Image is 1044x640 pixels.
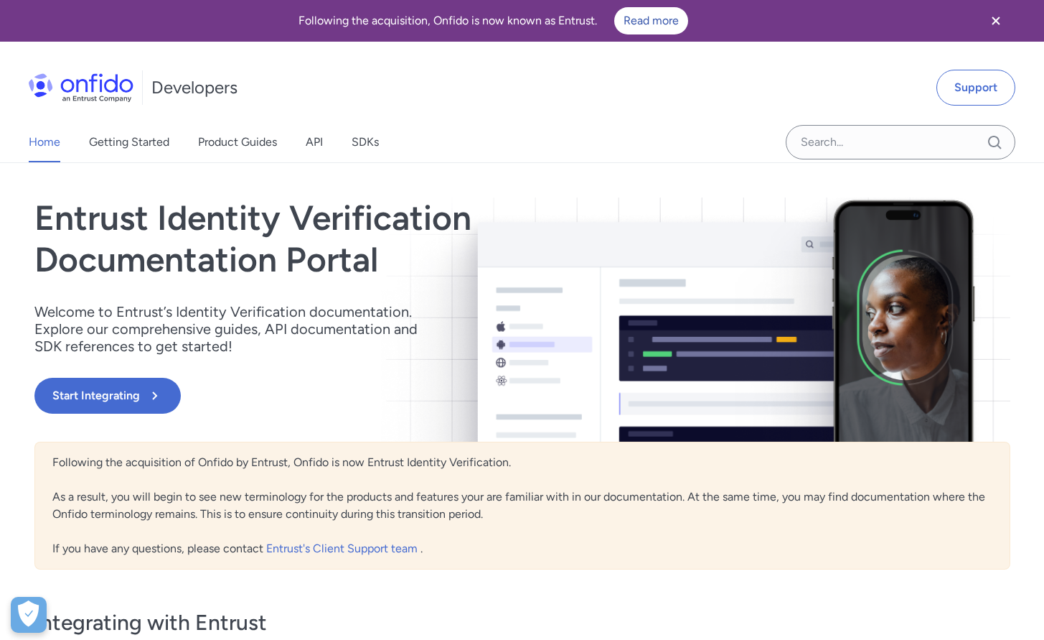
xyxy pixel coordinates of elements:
h1: Developers [151,76,238,99]
a: Home [29,122,60,162]
div: Préférences de cookies [11,597,47,633]
a: Support [936,70,1015,106]
input: Onfido search input field [786,125,1015,159]
a: Getting Started [89,122,169,162]
a: SDKs [352,122,379,162]
h1: Entrust Identity Verification Documentation Portal [34,198,718,280]
a: Start Integrating [34,378,718,414]
p: Welcome to Entrust’s Identity Verification documentation. Explore our comprehensive guides, API d... [34,303,436,355]
h3: Integrating with Entrust [34,608,1010,637]
button: Start Integrating [34,378,181,414]
button: Close banner [969,3,1022,39]
a: Product Guides [198,122,277,162]
button: Ouvrir le centre de préférences [11,597,47,633]
img: Onfido Logo [29,73,133,102]
a: Read more [614,7,688,34]
svg: Close banner [987,12,1005,29]
div: Following the acquisition of Onfido by Entrust, Onfido is now Entrust Identity Verification. As a... [34,442,1010,570]
a: Entrust's Client Support team [266,542,420,555]
a: API [306,122,323,162]
div: Following the acquisition, Onfido is now known as Entrust. [17,7,969,34]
